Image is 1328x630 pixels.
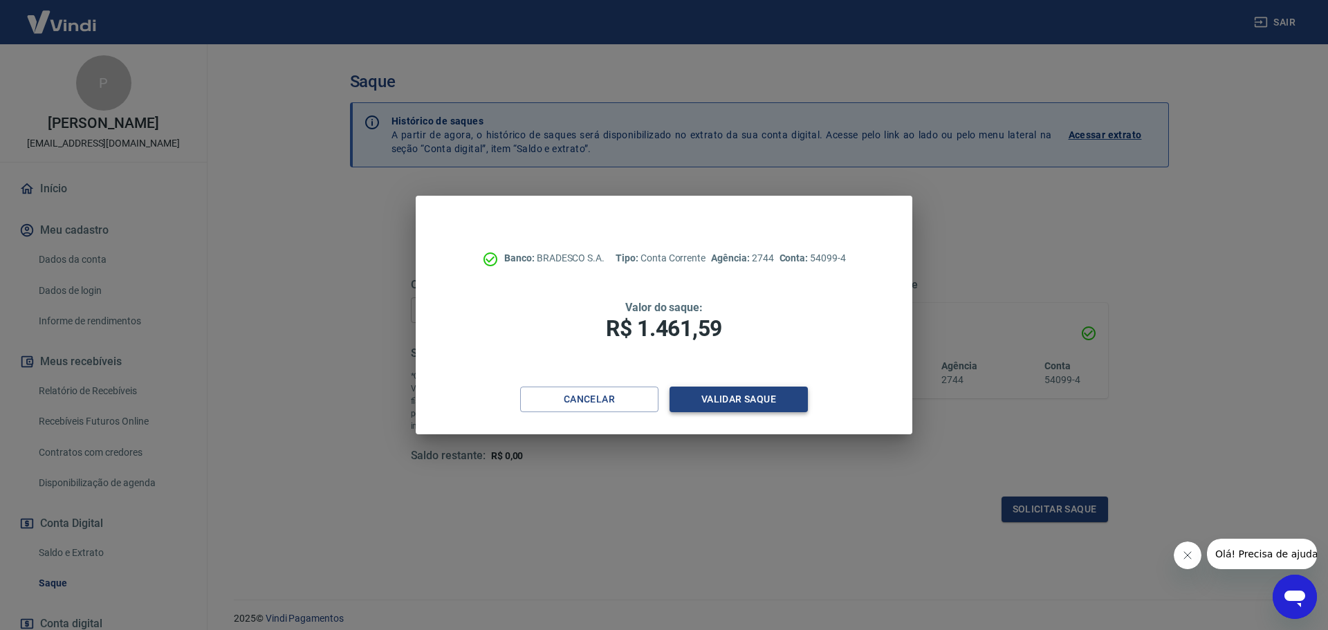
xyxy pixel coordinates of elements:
[1273,575,1317,619] iframe: Botão para abrir a janela de mensagens
[8,10,116,21] span: Olá! Precisa de ajuda?
[780,252,811,263] span: Conta:
[504,252,537,263] span: Banco:
[625,301,703,314] span: Valor do saque:
[1174,541,1201,569] iframe: Fechar mensagem
[606,315,722,342] span: R$ 1.461,59
[616,252,640,263] span: Tipo:
[711,252,752,263] span: Agência:
[711,251,773,266] p: 2744
[1207,539,1317,569] iframe: Mensagem da empresa
[780,251,846,266] p: 54099-4
[520,387,658,412] button: Cancelar
[504,251,605,266] p: BRADESCO S.A.
[670,387,808,412] button: Validar saque
[616,251,705,266] p: Conta Corrente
